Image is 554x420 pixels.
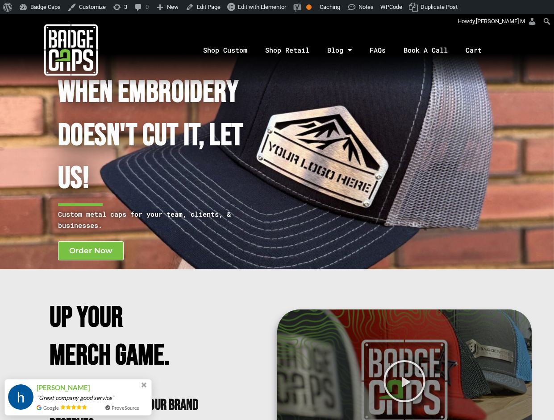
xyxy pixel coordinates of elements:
a: Shop Retail [256,27,318,74]
span: Edit with Elementor [238,4,286,10]
a: FAQs [361,27,395,74]
a: Shop Custom [194,27,256,74]
a: Book A Call [395,27,457,74]
a: Blog [318,27,361,74]
span: "Great company good service" [37,394,148,401]
div: OK [306,4,312,10]
span: [PERSON_NAME] M [476,18,525,25]
span: Order Now [69,247,112,255]
div: Play Video [383,359,426,403]
h2: Up Your Merch Game. [50,299,206,375]
nav: Menu [142,27,554,74]
a: Order Now [58,241,124,260]
a: ProveSource [112,405,139,411]
a: Cart [457,27,502,74]
img: provesource review source [37,405,42,410]
span: Google [43,404,59,412]
img: badgecaps white logo with green acccent [44,23,98,77]
h1: When Embroidery Doesn't cut it, Let Us! [58,71,245,201]
p: Custom metal caps for your team, clients, & businesses. [58,209,245,231]
img: provesource social proof notification image [8,384,33,410]
span: [PERSON_NAME] [37,383,90,393]
a: Howdy, [454,14,540,29]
